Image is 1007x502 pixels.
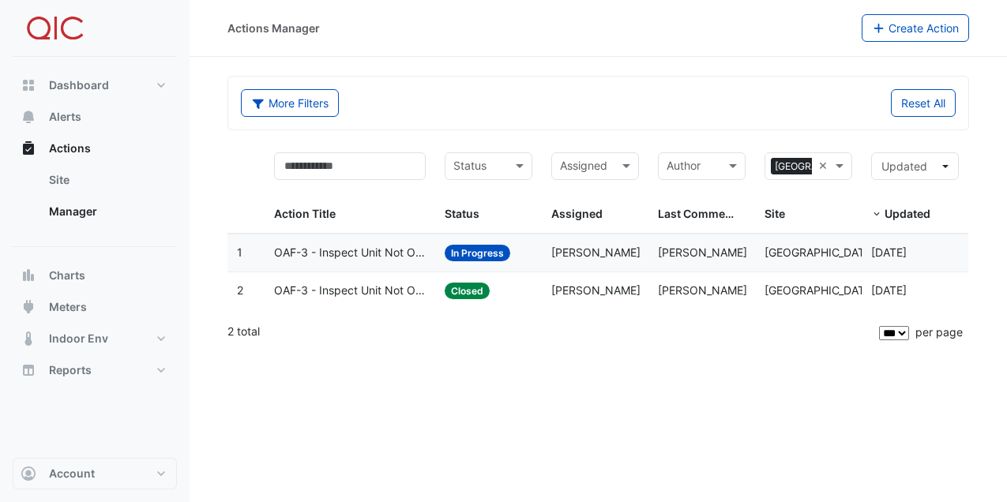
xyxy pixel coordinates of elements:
span: Last Commented [658,207,750,220]
span: Site [765,207,785,220]
span: Reports [49,362,92,378]
app-icon: Charts [21,268,36,283]
button: Create Action [862,14,970,42]
button: Actions [13,133,177,164]
span: Indoor Env [49,331,108,347]
button: Indoor Env [13,323,177,354]
img: Company Logo [19,13,90,44]
span: Assigned [551,207,603,220]
div: Actions [13,164,177,234]
span: Charts [49,268,85,283]
span: Status [445,207,479,220]
button: More Filters [241,89,339,117]
button: Meters [13,291,177,323]
span: [GEOGRAPHIC_DATA] [771,158,877,175]
span: 2 [237,283,243,297]
app-icon: Actions [21,140,36,156]
span: Closed [445,283,490,299]
span: Dashboard [49,77,109,93]
button: Reset All [891,89,956,117]
span: 2024-08-22T15:22:49.201 [871,283,907,297]
span: Updated [885,207,930,220]
span: [PERSON_NAME] [658,283,747,297]
button: Account [13,458,177,489]
span: In Progress [445,245,510,261]
span: OAF-3 - Inspect Unit Not Operating [274,282,426,300]
span: Actions [49,140,91,156]
a: Site [36,164,177,196]
span: [PERSON_NAME] [551,245,641,259]
app-icon: Dashboard [21,77,36,93]
span: Meters [49,299,87,315]
button: Updated [871,152,959,180]
button: Dashboard [13,69,177,101]
a: Manager [36,196,177,227]
span: Action Title [274,207,336,220]
button: Charts [13,260,177,291]
app-icon: Reports [21,362,36,378]
span: 2025-09-04T13:41:33.128 [871,245,907,259]
app-icon: Meters [21,299,36,315]
span: Updated [881,159,927,173]
span: OAF-3 - Inspect Unit Not Operating [274,244,426,262]
button: Reports [13,354,177,386]
div: Actions Manager [227,20,320,36]
div: 2 total [227,312,876,351]
span: [GEOGRAPHIC_DATA] [765,245,875,259]
span: [PERSON_NAME] [551,283,641,297]
button: Alerts [13,101,177,133]
span: 1 [237,245,242,259]
span: Clear [818,157,832,175]
span: per page [915,325,963,339]
app-icon: Indoor Env [21,331,36,347]
app-icon: Alerts [21,109,36,125]
span: Alerts [49,109,81,125]
span: [GEOGRAPHIC_DATA] [765,283,875,297]
span: Account [49,466,95,481]
span: [PERSON_NAME] [658,245,747,259]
